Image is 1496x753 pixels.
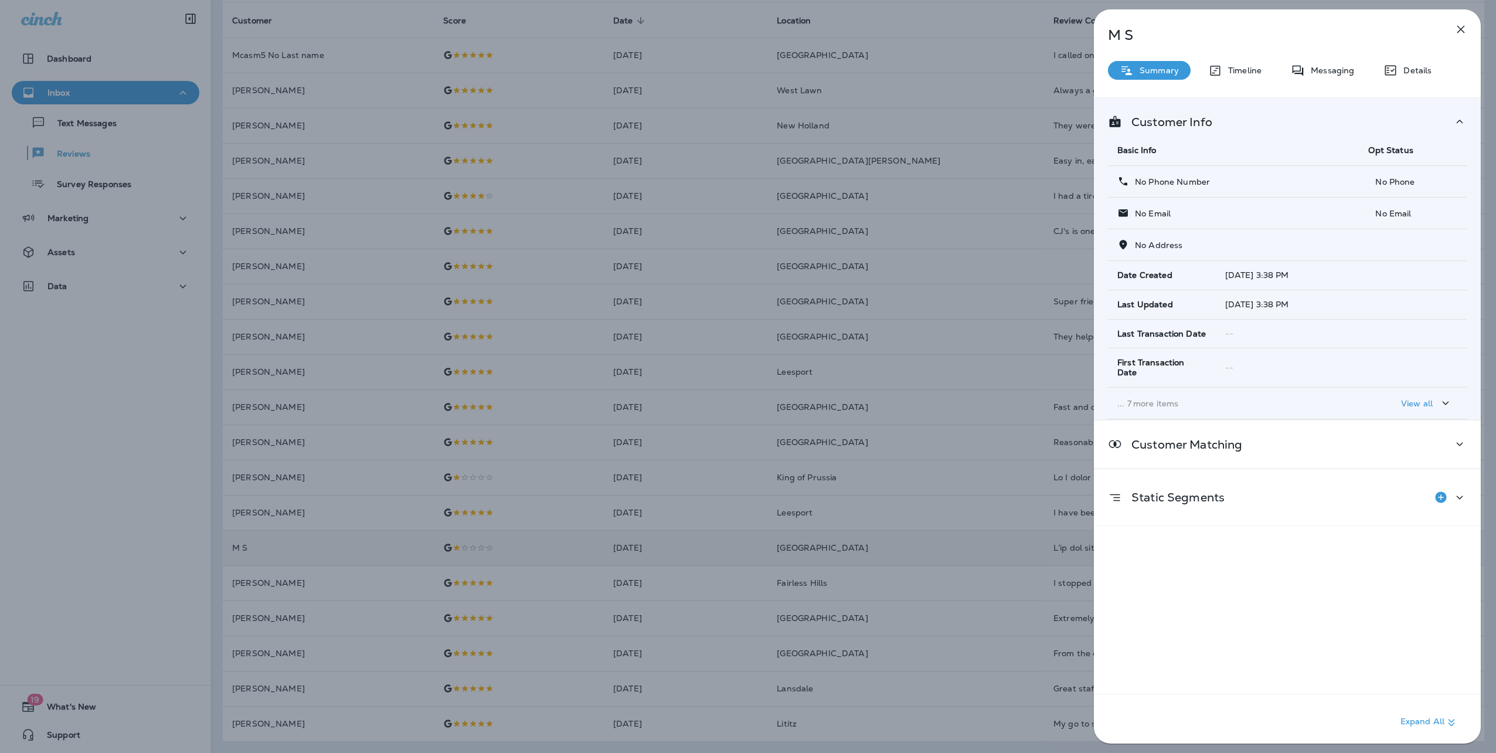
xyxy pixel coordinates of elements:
span: Last Updated [1117,300,1173,310]
p: No Address [1129,240,1182,250]
p: M S [1108,27,1428,43]
span: -- [1225,362,1233,373]
p: View all [1401,399,1433,408]
p: Timeline [1222,66,1262,75]
button: Expand All [1396,712,1463,733]
p: No Email [1368,209,1457,218]
p: No Phone [1368,177,1457,186]
p: Summary [1134,66,1179,75]
span: First Transaction Date [1117,358,1206,378]
p: Static Segments [1122,493,1225,502]
p: No Phone Number [1129,177,1210,186]
span: Last Transaction Date [1117,329,1206,339]
p: ... 7 more items [1117,399,1349,408]
span: Date Created [1117,270,1172,280]
span: Opt Status [1368,145,1413,155]
p: Expand All [1400,715,1458,730]
button: View all [1396,392,1457,414]
span: Basic Info [1117,145,1156,155]
p: Customer Info [1122,117,1212,127]
span: [DATE] 3:38 PM [1225,270,1289,280]
button: Add to Static Segment [1429,486,1453,509]
p: Details [1398,66,1432,75]
span: -- [1225,328,1233,339]
p: Customer Matching [1122,440,1242,449]
span: [DATE] 3:38 PM [1225,299,1289,310]
p: No Email [1129,209,1171,218]
p: Messaging [1305,66,1354,75]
